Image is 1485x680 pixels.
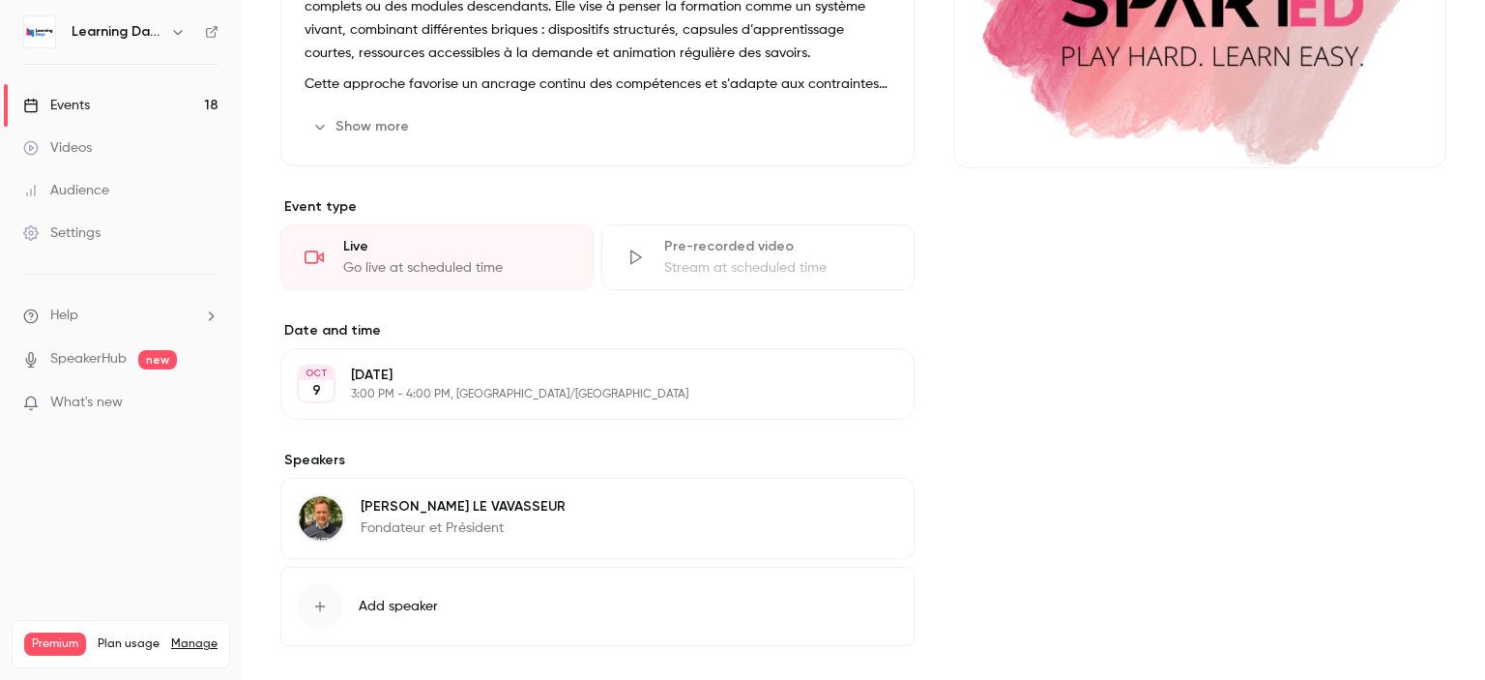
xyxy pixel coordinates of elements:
[280,224,594,290] div: LiveGo live at scheduled time
[343,258,569,278] div: Go live at scheduled time
[23,181,109,200] div: Audience
[171,636,218,652] a: Manage
[343,237,569,256] div: Live
[31,50,46,66] img: website_grey.svg
[50,393,123,413] span: What's new
[98,636,160,652] span: Plan usage
[359,597,438,616] span: Add speaker
[24,16,55,47] img: Learning Days
[280,478,915,559] div: Matthieu LE VAVASSEUR[PERSON_NAME] LE VAVASSEURFondateur et Président
[351,366,812,385] p: [DATE]
[23,138,92,158] div: Videos
[195,395,218,412] iframe: Noticeable Trigger
[280,567,915,646] button: Add speaker
[361,497,566,517] p: [PERSON_NAME] LE VAVASSEUR
[138,350,177,370] span: new
[23,306,218,326] li: help-dropdown-opener
[78,112,94,128] img: tab_domain_overview_orange.svg
[280,451,915,470] label: Speakers
[50,349,127,370] a: SpeakerHub
[664,258,890,278] div: Stream at scheduled time
[23,96,90,115] div: Events
[72,22,162,42] h6: Learning Days
[601,224,915,290] div: Pre-recorded videoStream at scheduled time
[24,633,86,656] span: Premium
[50,306,78,326] span: Help
[305,73,890,96] p: Cette approche favorise un ancrage continu des compétences et s’adapte aux contraintes des métier...
[100,114,149,127] div: Domaine
[305,111,421,142] button: Show more
[280,321,915,340] label: Date and time
[280,197,915,217] p: Event type
[31,31,46,46] img: logo_orange.svg
[50,50,218,66] div: Domaine: [DOMAIN_NAME]
[241,114,296,127] div: Mots-clés
[23,223,101,243] div: Settings
[351,387,812,402] p: 3:00 PM - 4:00 PM, [GEOGRAPHIC_DATA]/[GEOGRAPHIC_DATA]
[219,112,235,128] img: tab_keywords_by_traffic_grey.svg
[361,518,566,538] p: Fondateur et Président
[664,237,890,256] div: Pre-recorded video
[299,367,334,380] div: OCT
[54,31,95,46] div: v 4.0.25
[298,495,344,542] img: Matthieu LE VAVASSEUR
[312,381,321,400] p: 9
